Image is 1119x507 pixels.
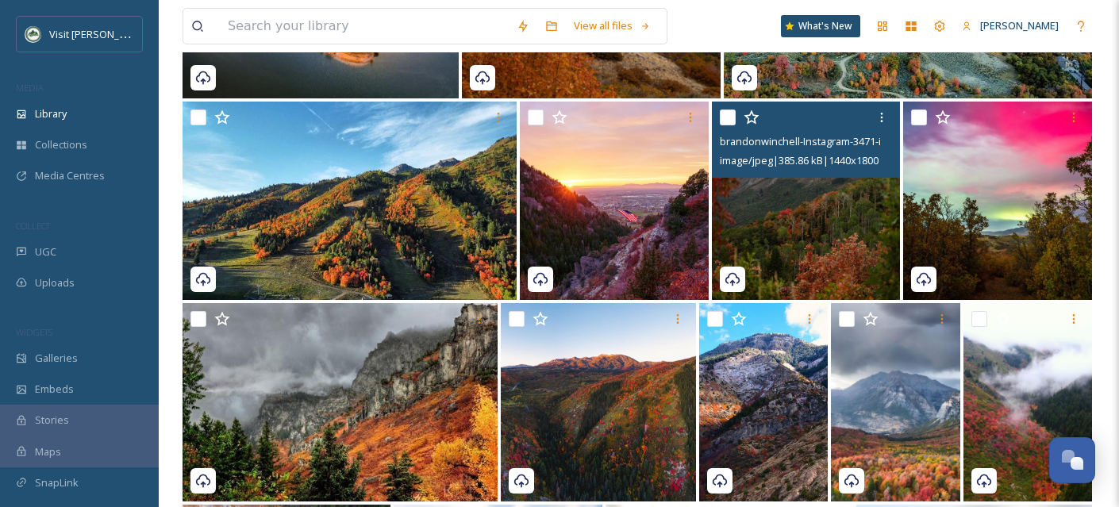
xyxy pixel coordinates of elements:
span: [PERSON_NAME] [980,18,1059,33]
span: Visit [PERSON_NAME] [49,26,150,41]
a: What's New [781,15,860,37]
span: COLLECT [16,220,50,232]
span: Stories [35,413,69,428]
span: WIDGETS [16,326,52,338]
img: 461862585_8460038087376487_1364573456694110795_n.webp [501,303,696,501]
span: Embeds [35,382,74,397]
a: [PERSON_NAME] [954,10,1067,41]
img: 462380177_560759063281459_2780385283324781239_n.jpg [963,303,1092,501]
span: Maps [35,444,61,459]
img: Unknown.png [25,26,41,42]
span: Library [35,106,67,121]
img: brandonwinchell-Instagram-3471-ig-18002702750078852.jpg [712,102,901,300]
button: Open Chat [1049,437,1095,483]
img: chasin__views-Instagram-3471-ig-18240213757210971.jpg [183,102,517,300]
span: UGC [35,244,56,259]
span: Collections [35,137,87,152]
img: 463648996_557673113377479_3618773512133282499_n.jpg [831,303,959,501]
img: Alaskan-Inn-fall.jpg [183,303,498,501]
img: 462772584_1209682413651422_6644144310952770024_n.webp [903,102,1092,300]
span: Media Centres [35,168,105,183]
img: 465870436_1628139941434726_2150727778417727124_n.jpg [699,303,829,501]
span: SnapLink [35,475,79,490]
span: Galleries [35,351,78,366]
input: Search your library [220,9,509,44]
span: brandonwinchell-Instagram-3471-ig-18002702750078852.jpg [720,133,1001,148]
span: image/jpeg | 385.86 kB | 1440 x 1800 [720,153,879,167]
span: MEDIA [16,82,44,94]
img: caseygrimley-Instagram-3471-ig-18092660182375644.jpg [520,102,709,300]
span: Uploads [35,275,75,290]
a: View all files [566,10,659,41]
